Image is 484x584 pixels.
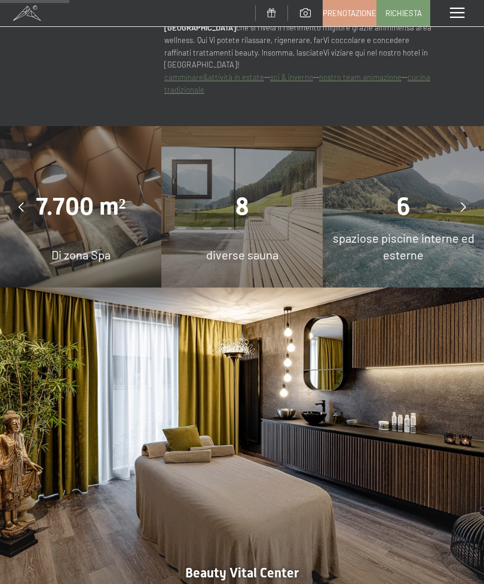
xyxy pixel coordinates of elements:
span: 7.700 m² [36,192,126,221]
a: sci & inverno [270,72,313,82]
a: Prenotazione [323,1,376,26]
a: camminare&attività in estate [164,72,264,82]
a: nostro team animazione [319,72,402,82]
span: diverse sauna [206,247,278,262]
strong: Alpine [GEOGRAPHIC_DATA] [GEOGRAPHIC_DATA] [164,10,433,32]
a: cucina tradizionale [164,72,430,94]
span: 6 [397,192,411,221]
a: Richiesta [377,1,430,26]
span: Di zona Spa [51,247,111,262]
span: 8 [235,192,249,221]
span: Richiesta [385,8,422,19]
span: spaziose piscine interne ed esterne [333,231,474,262]
span: Prenotazione [323,8,376,19]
